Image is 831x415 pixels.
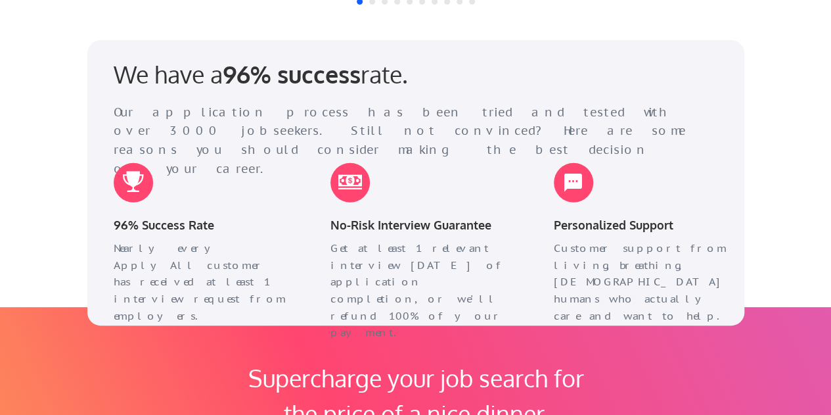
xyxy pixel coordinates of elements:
div: 96% Success Rate [114,216,291,235]
div: Personalized Support [554,216,731,235]
div: Nearly every ApplyAll customer has received at least 1 interview request from employers. [114,240,291,324]
div: We have a rate. [114,60,495,88]
div: Get at least 1 relevant interview [DATE] of application completion, or we'll refund 100% of your ... [330,240,508,341]
strong: 96% success [223,59,361,89]
div: Customer support from living, breathing, [DEMOGRAPHIC_DATA] humans who actually care and want to ... [554,240,731,324]
div: No-Risk Interview Guarantee [330,216,508,235]
div: Our application process has been tried and tested with over 3000 jobseekers. Still not convinced?... [114,103,698,179]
